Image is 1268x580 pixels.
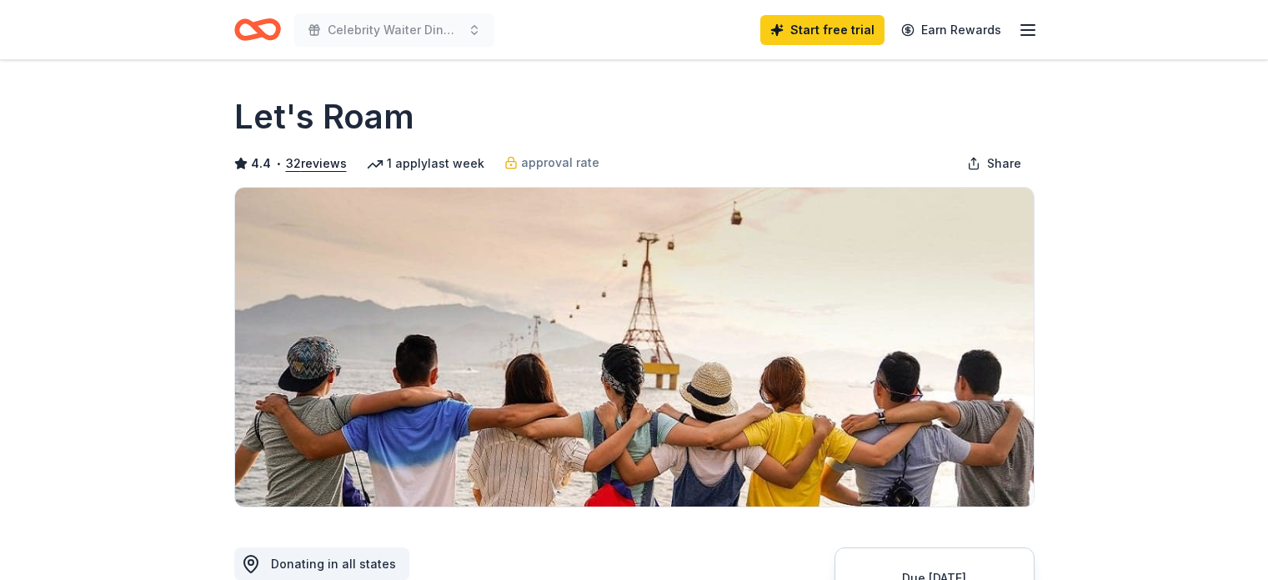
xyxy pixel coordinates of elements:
button: 32reviews [286,154,347,174]
h1: Let's Roam [234,93,414,140]
img: Image for Let's Roam [235,188,1034,507]
a: Home [234,10,281,49]
span: • [275,157,281,170]
a: Start free trial [760,15,885,45]
span: 4.4 [251,154,271,174]
a: approval rate [504,153,599,173]
span: Celebrity Waiter Dinner [328,20,461,40]
button: Share [954,147,1035,180]
span: Share [987,154,1021,174]
a: Earn Rewards [891,15,1011,45]
div: 1 apply last week [367,154,484,174]
span: approval rate [521,153,599,173]
span: Donating in all states [271,557,396,571]
button: Celebrity Waiter Dinner [294,13,494,47]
